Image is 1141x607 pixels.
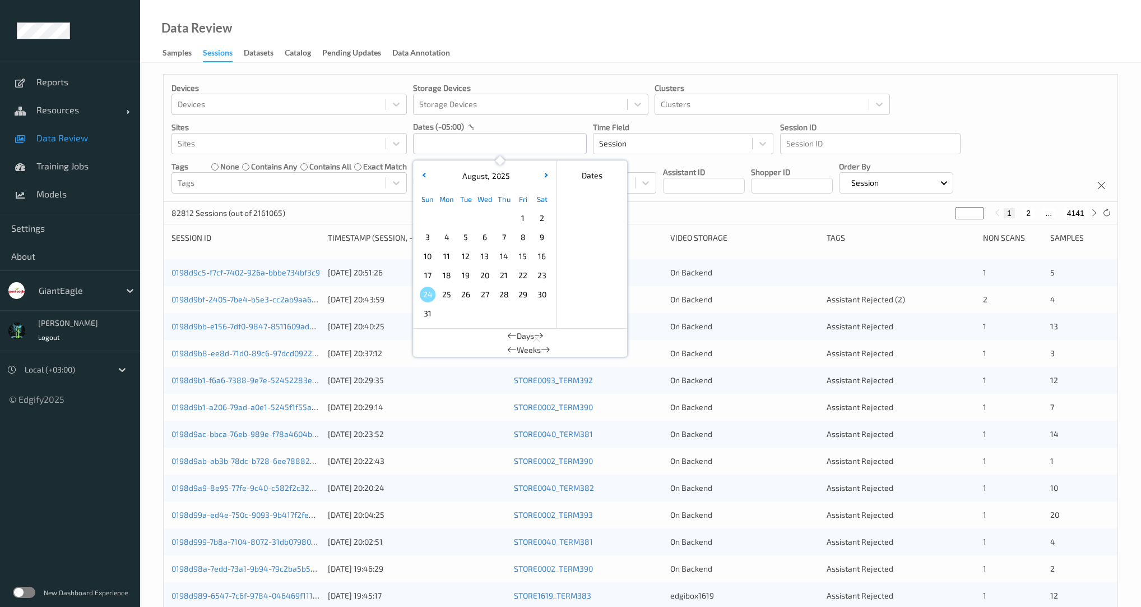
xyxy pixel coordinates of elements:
div: Tue [456,190,475,209]
span: Assistant Rejected [827,321,893,331]
a: Catalog [285,45,322,61]
span: 20 [1050,510,1059,519]
div: Choose Sunday August 31 of 2025 [418,304,437,323]
a: STORE0002_TERM390 [514,456,593,466]
span: 7 [1050,402,1054,412]
span: 8 [515,229,531,245]
div: Choose Monday July 28 of 2025 [437,209,456,228]
p: Devices [171,82,407,94]
div: Choose Thursday August 07 of 2025 [494,228,513,247]
div: Choose Friday August 15 of 2025 [513,247,532,266]
span: 29 [515,287,531,302]
div: Wed [475,190,494,209]
div: [DATE] 20:51:26 [328,267,506,278]
div: Choose Monday August 18 of 2025 [437,266,456,285]
div: [DATE] 20:43:59 [328,294,506,305]
span: 1 [983,591,986,600]
span: 11 [439,249,454,264]
span: 1 [983,429,986,439]
a: 0198d9b1-a206-79ad-a0e1-5245f1f55a9b [171,402,321,412]
span: 30 [534,287,550,302]
a: STORE0093_TERM392 [514,375,593,385]
p: Time Field [593,122,773,133]
div: Choose Friday August 08 of 2025 [513,228,532,247]
div: Choose Wednesday July 30 of 2025 [475,209,494,228]
span: 2 [983,295,987,304]
span: Assistant Rejected [827,483,893,493]
div: On Backend [670,375,819,386]
div: Samples [163,47,192,61]
div: [DATE] 20:37:12 [328,348,506,359]
span: 12 [1050,375,1058,385]
span: Assistant Rejected [827,510,893,519]
a: 0198d9a9-8e95-77fe-9c40-c582f2c32651 [171,483,322,493]
span: Assistant Rejected [827,348,893,358]
div: Choose Saturday August 30 of 2025 [532,285,551,304]
div: [DATE] 20:04:25 [328,509,506,521]
div: Choose Tuesday August 26 of 2025 [456,285,475,304]
a: STORE0002_TERM393 [514,510,593,519]
div: Sun [418,190,437,209]
div: [DATE] 20:20:24 [328,482,506,494]
span: 12 [1050,591,1058,600]
div: Thu [494,190,513,209]
div: On Backend [670,536,819,548]
div: Choose Saturday August 09 of 2025 [532,228,551,247]
a: Samples [163,45,203,61]
div: On Backend [670,321,819,332]
div: Choose Sunday August 24 of 2025 [418,285,437,304]
button: 2 [1023,208,1034,218]
span: 12 [458,249,474,264]
span: 28 [496,287,512,302]
span: 2025 [489,171,510,181]
a: STORE0040_TERM381 [514,429,593,439]
span: 20 [477,268,493,283]
span: 14 [1050,429,1059,439]
label: none [220,161,239,172]
label: exact match [363,161,407,172]
p: Session [847,177,883,188]
span: 7 [496,229,512,245]
a: 0198d9ab-ab3b-78dc-b728-6ee7888270e5 [171,456,327,466]
a: 0198d9ac-bbca-76eb-989e-f78a4604b9fd [171,429,324,439]
span: 24 [420,287,435,302]
div: [DATE] 20:29:14 [328,402,506,413]
span: Assistant Rejected (2) [827,295,905,304]
div: Choose Monday September 01 of 2025 [437,304,456,323]
a: 0198d9b1-f6a6-7388-9e7e-52452283ea07 [171,375,325,385]
p: Session ID [780,122,961,133]
span: 1 [1050,456,1054,466]
div: Choose Monday August 25 of 2025 [437,285,456,304]
div: Datasets [244,47,273,61]
div: Tags [827,232,975,243]
div: Choose Tuesday August 19 of 2025 [456,266,475,285]
div: [DATE] 20:02:51 [328,536,506,548]
div: Choose Wednesday August 20 of 2025 [475,266,494,285]
span: Weeks [517,344,541,356]
div: Choose Wednesday August 06 of 2025 [475,228,494,247]
div: [DATE] 19:46:29 [328,563,506,574]
label: contains all [309,161,351,172]
div: Choose Thursday September 04 of 2025 [494,304,513,323]
p: Storage Devices [413,82,648,94]
span: 10 [1050,483,1058,493]
span: 16 [534,249,550,264]
button: ... [1042,208,1056,218]
div: [DATE] 20:40:25 [328,321,506,332]
div: On Backend [670,456,819,467]
div: Choose Wednesday September 03 of 2025 [475,304,494,323]
span: Assistant Rejected [827,402,893,412]
span: 1 [983,402,986,412]
span: 2 [1050,564,1055,573]
a: 0198d99a-ed4e-750c-9093-9b417f2fe8d6 [171,510,323,519]
span: 14 [496,249,512,264]
div: On Backend [670,509,819,521]
span: August [460,171,488,181]
a: STORE0040_TERM382 [514,483,594,493]
a: STORE1619_TERM383 [514,591,591,600]
div: Pending Updates [322,47,381,61]
span: 1 [983,537,986,546]
span: Assistant Rejected [827,375,893,385]
span: 17 [420,268,435,283]
div: Dates [557,165,627,186]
